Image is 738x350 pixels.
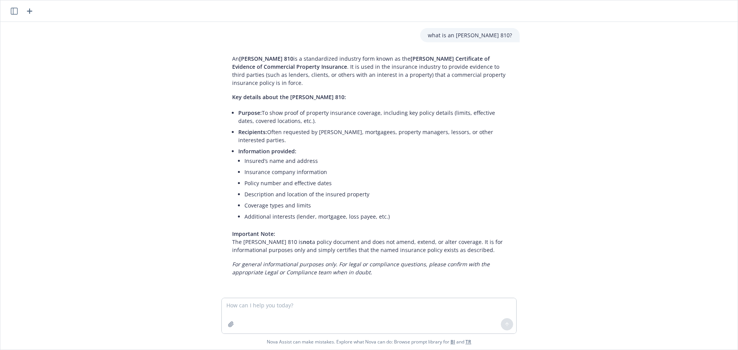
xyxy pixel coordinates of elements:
[450,338,455,345] a: BI
[244,211,512,222] li: Additional interests (lender, mortgagee, loss payee, etc.)
[244,155,512,166] li: Insured’s name and address
[465,338,471,345] a: TR
[238,148,296,155] span: Information provided:
[232,230,275,237] span: Important Note:
[239,55,293,62] span: [PERSON_NAME] 810
[303,238,312,245] span: not
[238,126,512,146] li: Often requested by [PERSON_NAME], mortgagees, property managers, lessors, or other interested par...
[244,200,512,211] li: Coverage types and limits
[238,128,267,136] span: Recipients:
[244,177,512,189] li: Policy number and effective dates
[428,31,512,39] p: what is an [PERSON_NAME] 810?
[232,93,346,101] span: Key details about the [PERSON_NAME] 810:
[232,55,512,87] p: An is a standardized industry form known as the . It is used in the insurance industry to provide...
[244,189,512,200] li: Description and location of the insured property
[238,107,512,126] li: To show proof of property insurance coverage, including key policy details (limits, effective dat...
[267,334,471,350] span: Nova Assist can make mistakes. Explore what Nova can do: Browse prompt library for and
[238,109,262,116] span: Purpose:
[232,260,490,276] em: For general informational purposes only. For legal or compliance questions, please confirm with t...
[232,230,512,254] p: The [PERSON_NAME] 810 is a policy document and does not amend, extend, or alter coverage. It is f...
[244,166,512,177] li: Insurance company information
